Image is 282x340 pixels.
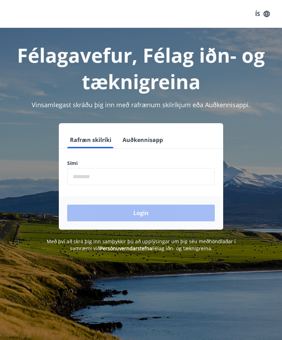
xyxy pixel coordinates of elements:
[100,245,152,252] a: Persónuverndarstefna
[67,132,114,148] button: Rafræn skilríki
[251,8,274,20] button: ÍS
[8,42,274,95] h1: Félagavefur, Félag iðn- og tæknigreina
[67,160,215,167] label: Sími
[120,132,166,148] button: Auðkennisapp
[47,238,236,252] span: Með því að skrá þig inn samþykkir þú að upplýsingar um þig séu meðhöndlaðar í samræmi við Félag i...
[32,101,250,109] span: Vinsamlegast skráðu þig inn með rafrænum skilríkjum eða Auðkennisappi.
